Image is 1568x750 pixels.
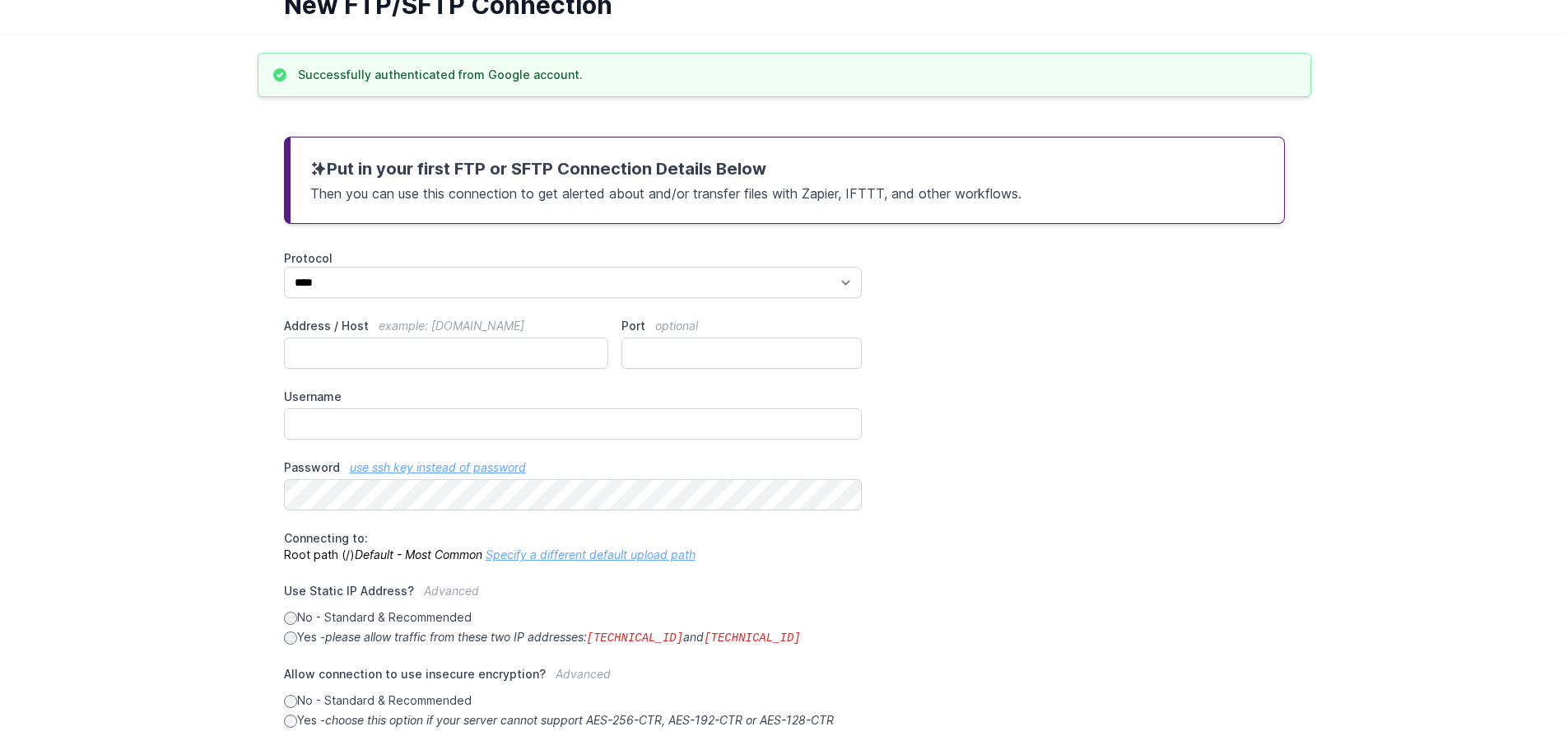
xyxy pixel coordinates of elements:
a: Specify a different default upload path [486,547,696,561]
label: Password [284,459,863,476]
label: Use Static IP Address? [284,583,863,609]
span: Advanced [556,667,611,681]
a: use ssh key instead of password [350,460,526,474]
input: No - Standard & Recommended [284,695,297,708]
label: Address / Host [284,318,609,334]
code: [TECHNICAL_ID] [704,631,801,645]
h3: Successfully authenticated from Google account. [298,67,583,83]
label: Protocol [284,250,863,267]
i: please allow traffic from these two IP addresses: and [325,630,801,644]
label: Yes - [284,712,863,729]
input: Yes -choose this option if your server cannot support AES-256-CTR, AES-192-CTR or AES-128-CTR [284,715,297,728]
input: No - Standard & Recommended [284,612,297,625]
iframe: Drift Widget Chat Controller [1486,668,1548,730]
input: Yes -please allow traffic from these two IP addresses:[TECHNICAL_ID]and[TECHNICAL_ID] [284,631,297,645]
label: Allow connection to use insecure encryption? [284,666,863,692]
p: Then you can use this connection to get alerted about and/or transfer files with Zapier, IFTTT, a... [310,180,1264,203]
label: Yes - [284,629,863,646]
h3: Put in your first FTP or SFTP Connection Details Below [310,157,1264,180]
code: [TECHNICAL_ID] [587,631,684,645]
p: Root path (/) [284,530,863,563]
label: No - Standard & Recommended [284,609,863,626]
i: choose this option if your server cannot support AES-256-CTR, AES-192-CTR or AES-128-CTR [325,713,834,727]
span: Connecting to: [284,531,368,545]
span: example: [DOMAIN_NAME] [379,319,524,333]
label: Port [621,318,862,334]
span: Advanced [424,584,479,598]
i: Default - Most Common [355,547,482,561]
label: Username [284,389,863,405]
span: optional [655,319,698,333]
label: No - Standard & Recommended [284,692,863,709]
